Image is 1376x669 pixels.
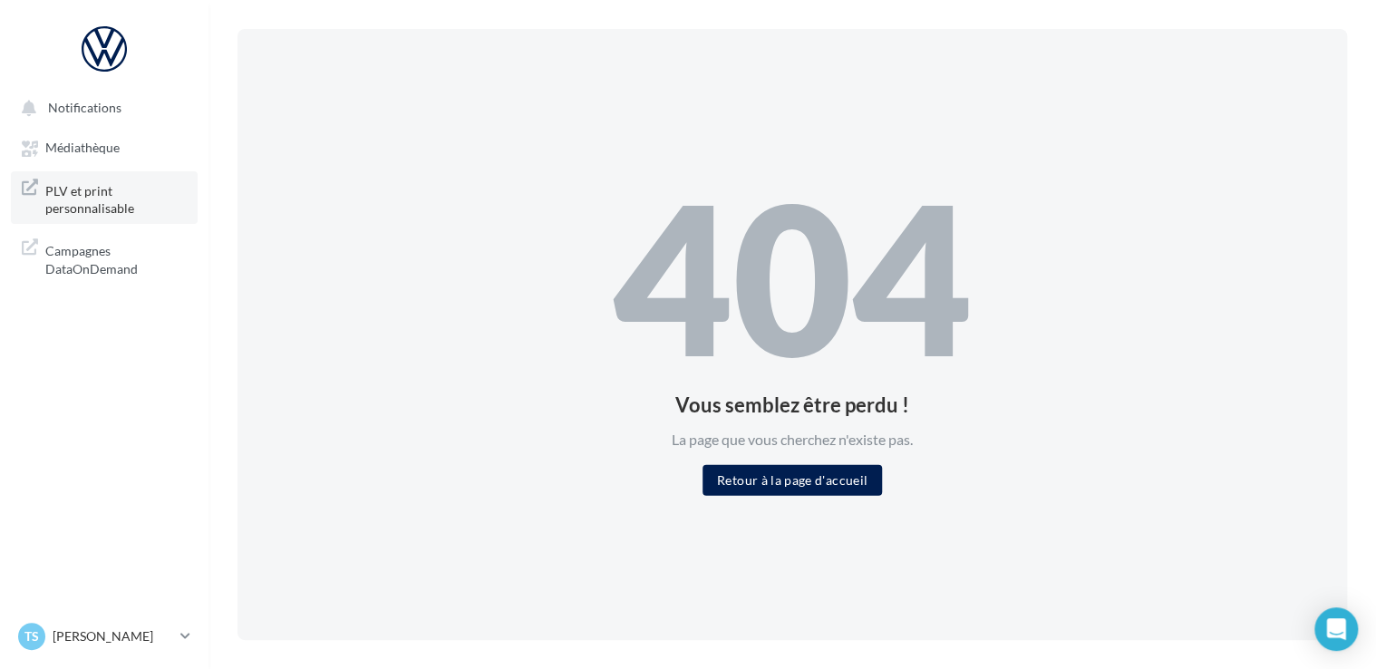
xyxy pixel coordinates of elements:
a: PLV et print personnalisable [11,171,198,225]
span: Notifications [48,100,121,115]
span: Campagnes DataOnDemand [45,238,187,277]
div: Open Intercom Messenger [1314,607,1358,651]
a: Campagnes DataOnDemand [11,231,198,285]
div: 404 [613,174,972,381]
button: Notifications [11,91,190,123]
span: Médiathèque [45,141,120,156]
button: Retour à la page d'accueil [703,464,882,495]
span: PLV et print personnalisable [45,179,187,218]
p: [PERSON_NAME] [53,627,173,645]
a: Médiathèque [11,131,198,163]
a: TS [PERSON_NAME] [15,619,194,654]
div: Vous semblez être perdu ! [613,394,972,414]
span: TS [24,627,39,645]
div: La page que vous cherchez n'existe pas. [613,429,972,450]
